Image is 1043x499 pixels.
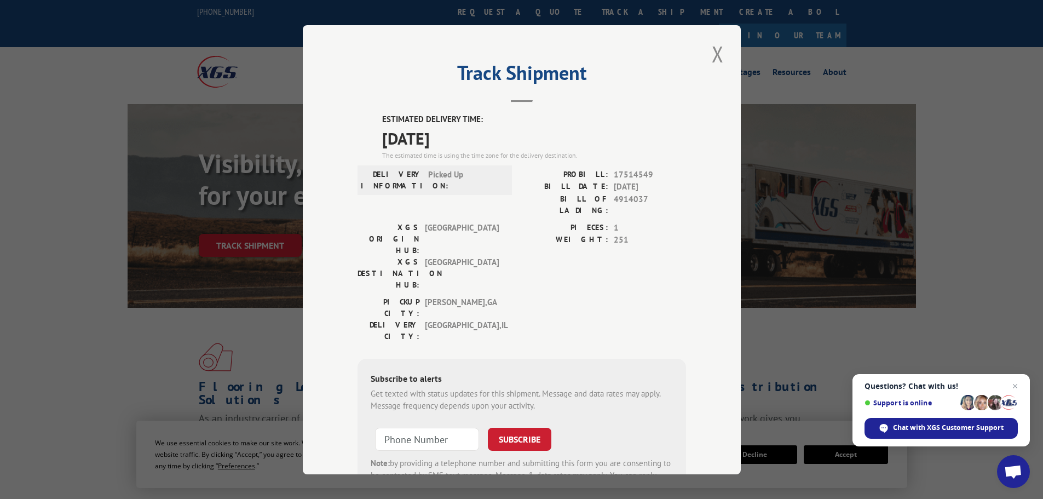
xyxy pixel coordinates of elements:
span: Chat with XGS Customer Support [893,423,1004,433]
label: DELIVERY INFORMATION: [361,168,423,191]
span: [GEOGRAPHIC_DATA] [425,221,499,256]
strong: Note: [371,457,390,468]
span: Questions? Chat with us! [865,382,1018,391]
span: Picked Up [428,168,502,191]
div: by providing a telephone number and submitting this form you are consenting to be contacted by SM... [371,457,673,494]
button: SUBSCRIBE [488,427,551,450]
label: PICKUP CITY: [358,296,419,319]
button: Close modal [708,39,727,69]
div: Subscribe to alerts [371,371,673,387]
label: ESTIMATED DELIVERY TIME: [382,113,686,126]
label: PIECES: [522,221,608,234]
span: 1 [614,221,686,234]
label: PROBILL: [522,168,608,181]
label: WEIGHT: [522,234,608,246]
label: BILL OF LADING: [522,193,608,216]
span: [PERSON_NAME] , GA [425,296,499,319]
input: Phone Number [375,427,479,450]
label: DELIVERY CITY: [358,319,419,342]
span: 17514549 [614,168,686,181]
h2: Track Shipment [358,65,686,86]
label: XGS ORIGIN HUB: [358,221,419,256]
span: Support is online [865,399,956,407]
label: BILL DATE: [522,181,608,193]
span: Chat with XGS Customer Support [865,418,1018,439]
span: 4914037 [614,193,686,216]
label: XGS DESTINATION HUB: [358,256,419,290]
span: [DATE] [382,125,686,150]
div: Get texted with status updates for this shipment. Message and data rates may apply. Message frequ... [371,387,673,412]
span: [DATE] [614,181,686,193]
span: 251 [614,234,686,246]
a: Open chat [997,455,1030,488]
div: The estimated time is using the time zone for the delivery destination. [382,150,686,160]
span: [GEOGRAPHIC_DATA] , IL [425,319,499,342]
span: [GEOGRAPHIC_DATA] [425,256,499,290]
